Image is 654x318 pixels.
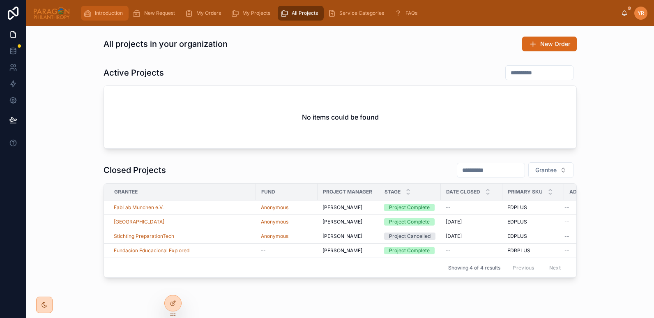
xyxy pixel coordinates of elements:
h2: No items could be found [302,112,379,122]
span: EDPLUS [507,219,527,225]
span: -- [564,247,569,254]
a: New Request [130,6,181,21]
span: Grantee [535,166,557,174]
h1: Active Projects [104,67,164,78]
div: scrollable content [77,4,621,22]
span: [PERSON_NAME] [322,219,362,225]
span: FAQs [405,10,417,16]
span: Introduction [95,10,123,16]
span: -- [261,247,266,254]
span: -- [564,204,569,211]
img: App logo [33,7,70,20]
span: Fund [261,189,275,195]
a: Introduction [81,6,129,21]
div: Project Cancelled [389,233,431,240]
span: Service Categories [339,10,384,16]
span: [PERSON_NAME] [322,247,362,254]
span: -- [564,233,569,240]
span: Primary SKU [508,189,543,195]
span: [PERSON_NAME] [322,233,362,240]
span: New Request [144,10,175,16]
span: [PERSON_NAME] [322,204,362,211]
a: My Orders [182,6,227,21]
span: -- [446,204,451,211]
h1: Closed Projects [104,164,166,176]
a: [GEOGRAPHIC_DATA] [114,219,164,225]
h1: All projects in your organization [104,38,228,50]
span: My Projects [242,10,270,16]
a: Anonymous [261,233,288,240]
span: Stage [385,189,401,195]
a: Anonymous [261,204,288,211]
a: Fundacion Educacional Explored [114,247,189,254]
div: Project Complete [389,218,430,226]
span: Add-Ons [569,189,594,195]
span: Grantee [114,189,138,195]
a: FabLab Munchen e.V. [114,204,163,211]
a: My Projects [228,6,276,21]
a: Anonymous [261,219,288,225]
span: Project Manager [323,189,372,195]
span: EDPLUS [507,233,527,240]
a: Stichting PreparationTech [114,233,174,240]
div: Project Complete [389,247,430,254]
span: My Orders [196,10,221,16]
a: FAQs [391,6,423,21]
span: [DATE] [446,219,462,225]
span: -- [446,247,451,254]
a: Service Categories [325,6,390,21]
span: EDPLUS [507,204,527,211]
a: All Projects [278,6,324,21]
span: EDRPLUS [507,247,530,254]
span: Showing 4 of 4 results [448,265,500,271]
span: All Projects [292,10,318,16]
button: New Order [522,37,577,51]
span: Date Closed [446,189,480,195]
span: -- [564,219,569,225]
span: YR [638,10,644,16]
div: Project Complete [389,204,430,211]
span: New Order [540,40,570,48]
button: Select Button [528,162,573,178]
span: [DATE] [446,233,462,240]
